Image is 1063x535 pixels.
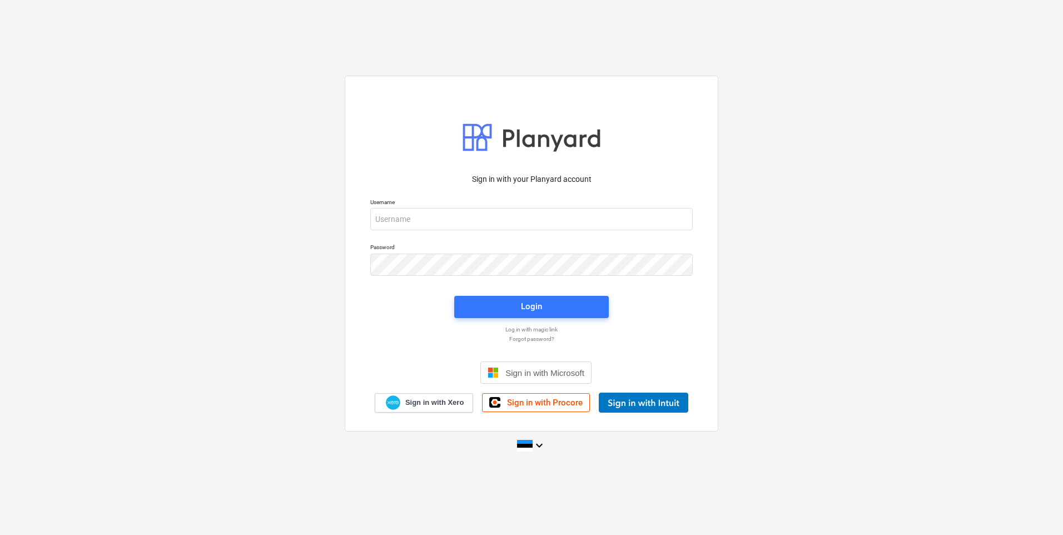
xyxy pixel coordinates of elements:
[521,299,542,314] div: Login
[482,393,590,412] a: Sign in with Procore
[507,398,583,408] span: Sign in with Procore
[365,326,698,333] a: Log in with magic link
[488,367,499,378] img: Microsoft logo
[375,393,474,413] a: Sign in with Xero
[533,439,546,452] i: keyboard_arrow_down
[505,368,584,378] span: Sign in with Microsoft
[370,208,693,230] input: Username
[405,398,464,408] span: Sign in with Xero
[370,199,693,208] p: Username
[370,174,693,185] p: Sign in with your Planyard account
[386,395,400,410] img: Xero logo
[370,244,693,253] p: Password
[454,296,609,318] button: Login
[365,335,698,343] a: Forgot password?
